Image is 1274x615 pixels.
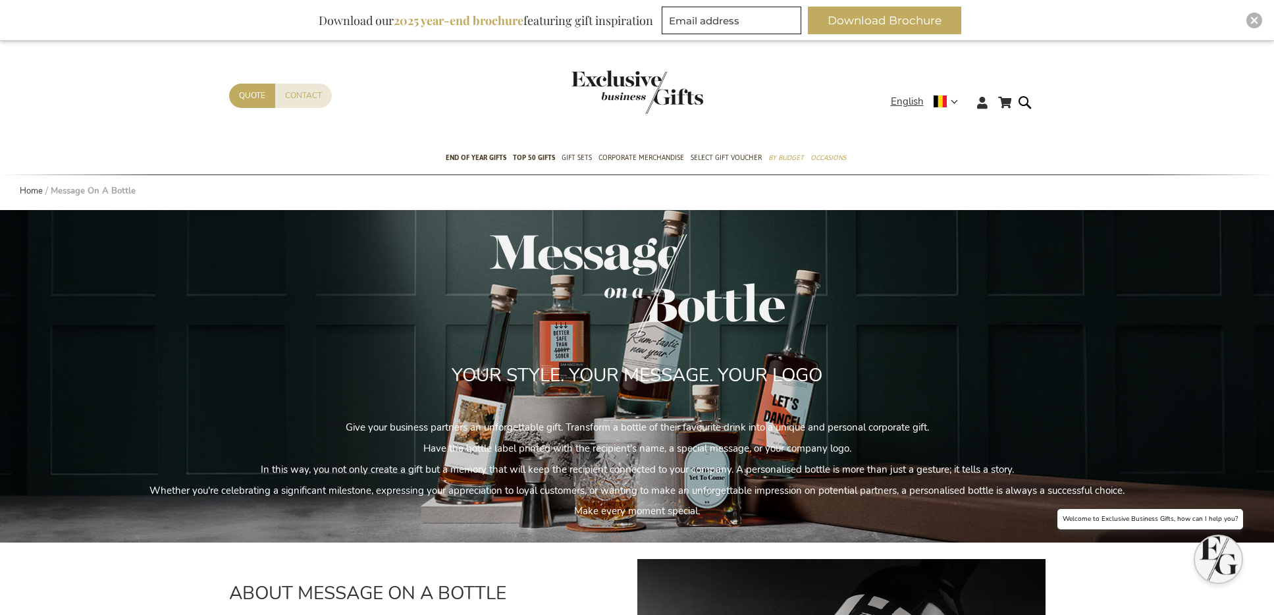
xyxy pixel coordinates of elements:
[51,185,136,197] strong: Message On A Bottle
[810,151,846,165] span: Occasions
[1250,16,1258,24] img: Close
[229,84,275,108] a: Quote
[452,363,822,388] span: YOUR STYLE. YOUR MESSAGE. YOUR LOGO
[891,94,967,109] div: English
[313,7,659,34] div: Download our featuring gift inspiration
[261,463,1014,476] span: In this way, you not only create a gift but a memory that will keep the recipient connected to yo...
[275,84,332,108] a: Contact
[20,185,43,197] a: Home
[808,7,961,34] button: Download Brochure
[571,70,637,114] a: store logo
[1246,13,1262,28] div: Close
[574,504,700,518] span: Make every moment special.
[598,151,684,165] span: Corporate Merchandise
[768,151,804,165] span: By Budget
[571,70,703,114] img: Exclusive Business gifts logo
[691,151,762,165] span: Select Gift Voucher
[490,234,785,335] img: message_on_a_bottle_grey_small
[562,151,592,165] span: Gift Sets
[346,421,929,434] span: Give your business partners an unforgettable gift. Transform a bottle of their favourite drink in...
[149,484,1125,497] span: Whether you're celebrating a significant milestone, expressing your appreciation to loyal custome...
[891,94,924,109] span: English
[229,581,506,606] span: ABOUT MESSAGE ON A BOTTLE
[394,13,523,28] b: 2025 year-end brochure
[662,7,801,34] input: Email address
[662,7,805,38] form: marketing offers and promotions
[446,151,506,165] span: End of year gifts
[513,151,555,165] span: TOP 50 Gifts
[423,442,851,455] span: Have the bottle label printed with the recipient's name, a special message, or your company logo.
